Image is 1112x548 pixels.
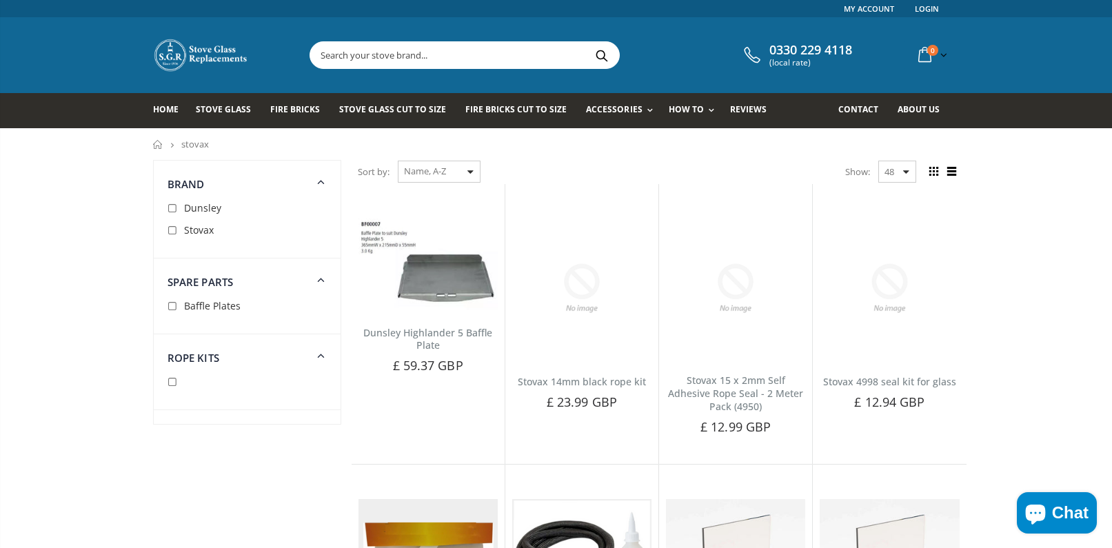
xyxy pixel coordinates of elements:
span: £ 23.99 GBP [547,394,617,410]
span: £ 12.94 GBP [854,394,924,410]
span: List view [944,164,960,179]
span: £ 59.37 GBP [393,357,463,374]
span: 0 [927,45,938,56]
span: Stovax [184,223,214,236]
a: Dunsley Highlander 5 Baffle Plate [363,326,492,352]
span: Home [153,103,179,115]
a: Home [153,93,189,128]
button: Search [587,42,618,68]
a: Contact [838,93,889,128]
span: £ 12.99 GBP [700,418,771,435]
span: Rope Kits [168,351,219,365]
a: How To [669,93,721,128]
span: Contact [838,103,878,115]
a: 0330 229 4118 (local rate) [740,43,852,68]
span: Stove Glass Cut To Size [339,103,446,115]
input: Search your stove brand... [310,42,774,68]
a: Fire Bricks [270,93,330,128]
span: Spare Parts [168,275,234,289]
a: Stovax 4998 seal kit for glass [823,375,956,388]
span: Grid view [927,164,942,179]
a: Reviews [730,93,777,128]
img: Stove Glass Replacement [153,38,250,72]
span: Show: [845,161,870,183]
span: Accessories [586,103,642,115]
span: stovax [181,138,209,150]
a: Stovax 15 x 2mm Self Adhesive Rope Seal - 2 Meter Pack (4950) [668,374,803,413]
span: 0330 229 4118 [769,43,852,58]
span: About us [898,103,940,115]
span: (local rate) [769,58,852,68]
a: 0 [913,41,950,68]
a: Accessories [586,93,659,128]
span: Fire Bricks Cut To Size [465,103,567,115]
span: Reviews [730,103,767,115]
span: Baffle Plates [184,299,241,312]
span: Brand [168,177,205,191]
img: Dunsley Highlander 5 Baffle Plate [358,219,498,310]
a: Stove Glass [196,93,261,128]
inbox-online-store-chat: Shopify online store chat [1013,492,1101,537]
span: Stove Glass [196,103,251,115]
a: Stovax 14mm black rope kit [518,375,646,388]
span: Dunsley [184,201,221,214]
a: Fire Bricks Cut To Size [465,93,577,128]
a: About us [898,93,950,128]
span: Sort by: [358,160,390,184]
a: Stove Glass Cut To Size [339,93,456,128]
span: How To [669,103,704,115]
a: Home [153,140,163,149]
span: Fire Bricks [270,103,320,115]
